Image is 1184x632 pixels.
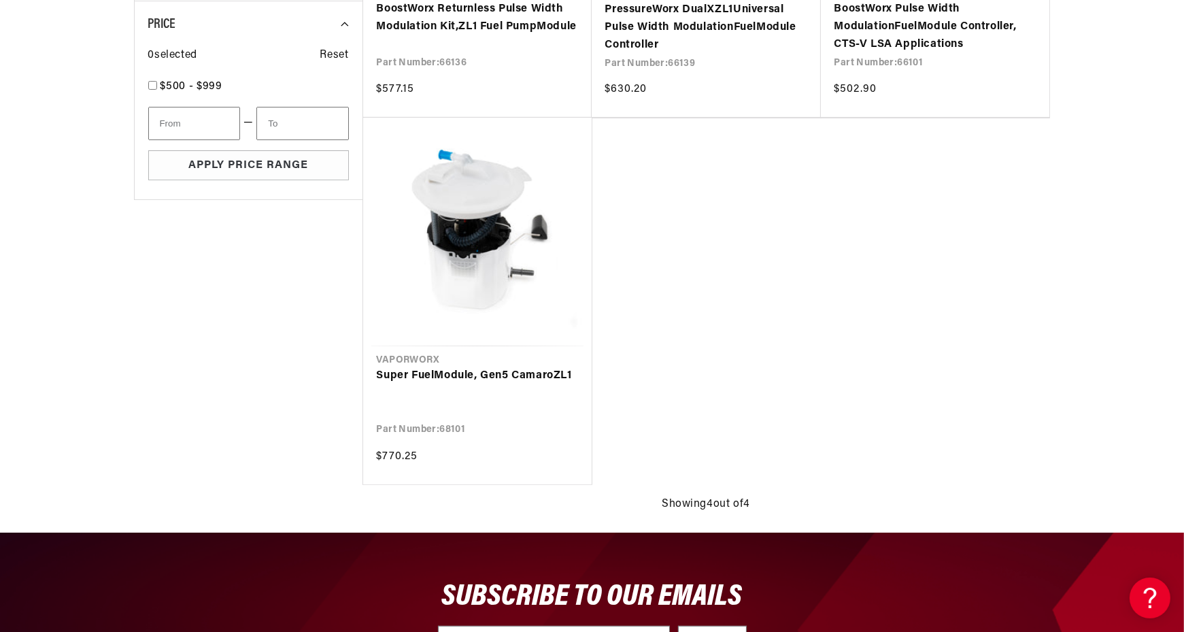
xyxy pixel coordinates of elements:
[148,47,197,65] span: 0 selected
[256,107,348,140] input: To
[148,107,240,140] input: From
[834,1,1036,53] a: BoostWorx Pulse Width ModulationFuelModule Controller, CTS-V LSA Applications
[377,367,578,385] a: Super FuelModule, Gen5 CamaroZL1
[662,496,750,514] span: Showing 4 out of 4
[377,1,578,35] a: BoostWorx Returnless Pulse Width Modulation Kit,ZL1 Fuel PumpModule
[243,114,254,132] span: —
[148,150,349,181] button: Apply Price Range
[605,1,807,54] a: PressureWorx DualXZL1Universal Pulse Width ModulationFuelModule Controller
[160,81,222,92] span: $500 - $999
[442,582,743,612] span: SUBSCRIBE TO OUR EMAILS
[148,18,175,31] span: Price
[320,47,349,65] span: Reset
